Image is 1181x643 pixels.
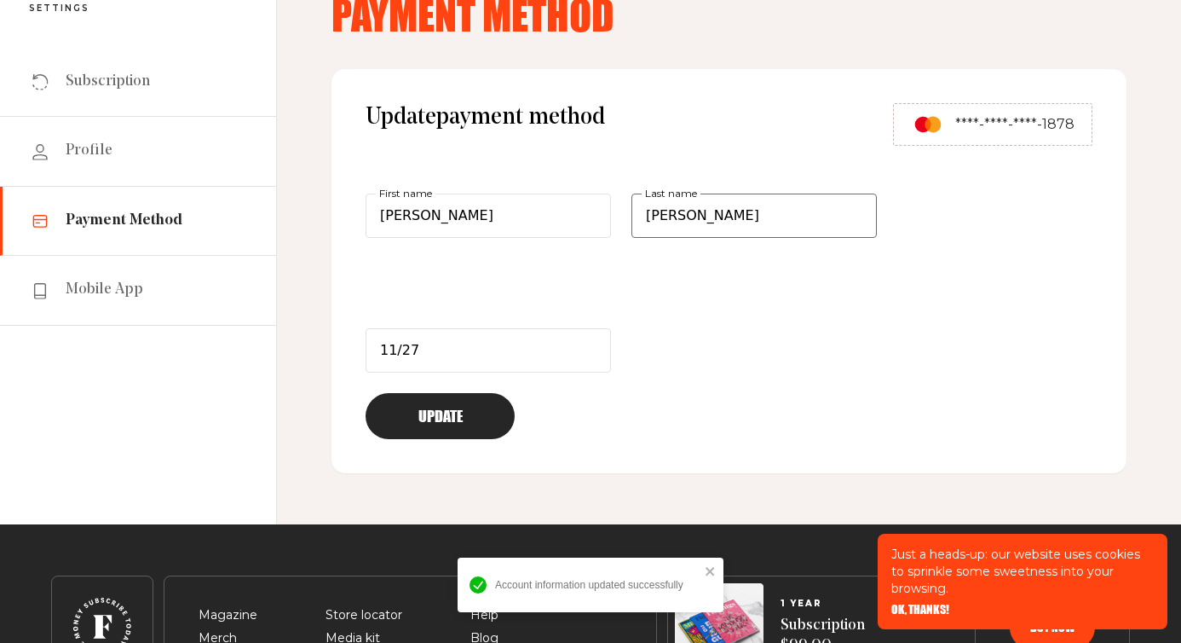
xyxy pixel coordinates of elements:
[199,605,257,626] span: Magazine
[781,599,865,609] span: 1 YEAR
[366,393,515,439] button: Update
[199,607,257,623] a: Magazine
[495,579,700,591] div: Account information updated successfully
[891,546,1154,597] p: Just a heads-up: our website uses cookies to sprinkle some sweetness into your browsing.
[66,72,150,92] span: Subscription
[366,194,611,238] input: First name
[366,258,877,386] iframe: card
[631,328,877,456] iframe: cvv
[705,565,717,578] button: close
[891,604,949,616] button: OK, THANKS!
[631,194,877,238] input: Last name
[366,328,611,373] input: Please enter a valid expiration date in the format MM/YY
[376,184,435,203] label: First name
[642,184,700,203] label: Last name
[66,211,182,231] span: Payment Method
[911,113,945,136] img: MasterCard
[66,141,112,161] span: Profile
[66,280,143,300] span: Mobile App
[325,607,402,623] a: Store locator
[366,103,605,146] span: Update payment method
[325,605,402,626] span: Store locator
